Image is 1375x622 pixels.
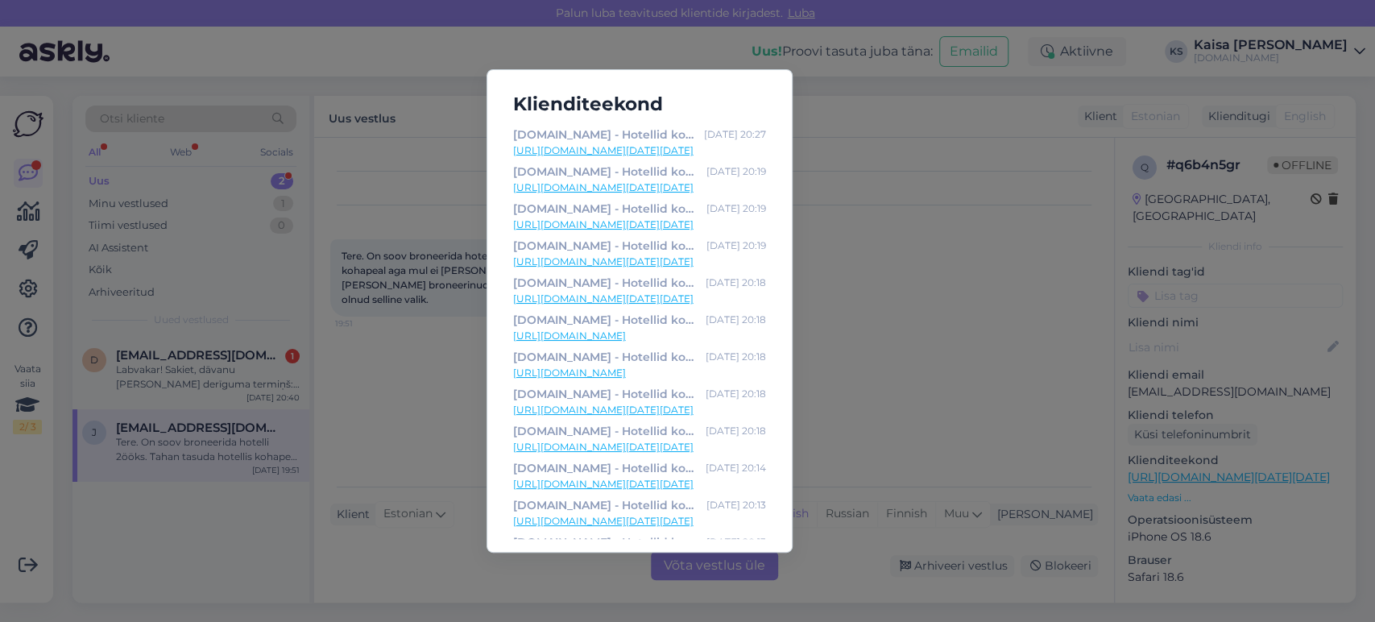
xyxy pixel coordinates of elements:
div: [DOMAIN_NAME] - Hotellid koos võluvate lisavõimalustega [513,274,699,292]
div: [DOMAIN_NAME] - Hotellid koos võluvate lisavõimalustega [513,126,698,143]
div: [DOMAIN_NAME] - Hotellid koos võluvate lisavõimalustega [513,385,699,403]
div: [DATE] 20:13 [706,533,766,551]
a: [URL][DOMAIN_NAME] [513,366,766,380]
div: [DOMAIN_NAME] - Hotellid koos võluvate lisavõimalustega [513,348,699,366]
a: [URL][DOMAIN_NAME][DATE][DATE] [513,143,766,158]
h5: Klienditeekond [500,89,779,119]
a: [URL][DOMAIN_NAME][DATE][DATE] [513,514,766,529]
a: [URL][DOMAIN_NAME][DATE][DATE] [513,292,766,306]
a: [URL][DOMAIN_NAME][DATE][DATE] [513,218,766,232]
div: [DOMAIN_NAME] - Hotellid koos võluvate lisavõimalustega [513,200,700,218]
div: [DATE] 20:13 [706,496,766,514]
a: [URL][DOMAIN_NAME] [513,329,766,343]
div: [DATE] 20:19 [706,237,766,255]
a: [URL][DOMAIN_NAME][DATE][DATE] [513,477,766,491]
div: [DOMAIN_NAME] - Hotellid koos võluvate lisavõimalustega [513,311,699,329]
div: [DATE] 20:19 [706,163,766,180]
a: [URL][DOMAIN_NAME][DATE][DATE] [513,440,766,454]
div: [DATE] 20:18 [706,385,766,403]
div: [DATE] 20:18 [706,274,766,292]
a: [URL][DOMAIN_NAME][DATE][DATE] [513,180,766,195]
div: [DATE] 20:18 [706,348,766,366]
div: [DOMAIN_NAME] - Hotellid koos võluvate lisavõimalustega [513,163,700,180]
div: [DOMAIN_NAME] - Hotellid koos võluvate lisavõimalustega [513,237,700,255]
div: [DATE] 20:27 [704,126,766,143]
div: [DOMAIN_NAME] - Hotellid koos võluvate lisavõimalustega [513,496,700,514]
div: [DATE] 20:18 [706,422,766,440]
div: [DOMAIN_NAME] - Hotellid koos võluvate lisavõimalustega [513,422,699,440]
div: [DATE] 20:14 [706,459,766,477]
div: [DOMAIN_NAME] - Hotellid koos võluvate lisavõimalustega [513,459,699,477]
div: [DOMAIN_NAME] - Hotellid koos võluvate lisavõimalustega [513,533,700,551]
div: [DATE] 20:19 [706,200,766,218]
a: [URL][DOMAIN_NAME][DATE][DATE] [513,255,766,269]
div: [DATE] 20:18 [706,311,766,329]
a: [URL][DOMAIN_NAME][DATE][DATE] [513,403,766,417]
